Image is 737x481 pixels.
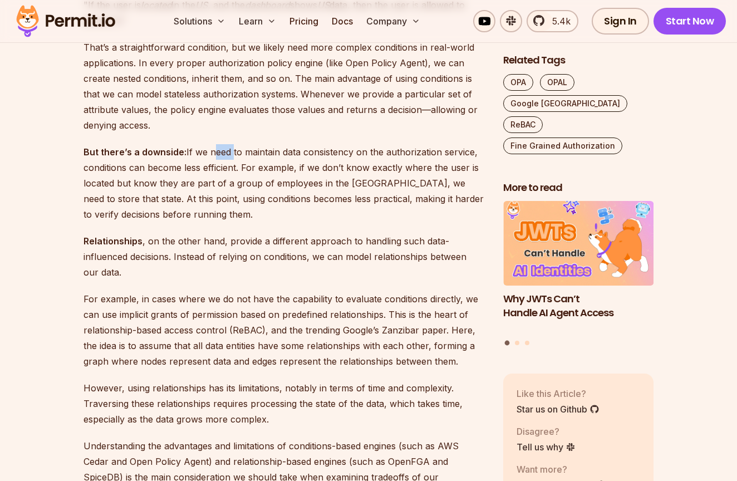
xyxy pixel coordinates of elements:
[503,53,654,67] h2: Related Tags
[83,40,485,133] p: That’s a straightforward condition, but we likely need more complex conditions in real-world appl...
[592,8,649,35] a: Sign In
[503,292,654,320] h3: Why JWTs Can’t Handle AI Agent Access
[503,202,654,347] div: Posts
[540,74,574,91] a: OPAL
[83,235,143,247] strong: Relationships
[503,202,654,334] li: 1 of 3
[327,10,357,32] a: Docs
[654,8,726,35] a: Start Now
[525,341,529,345] button: Go to slide 3
[517,387,600,400] p: Like this Article?
[517,440,576,454] a: Tell us why
[503,202,654,286] img: Why JWTs Can’t Handle AI Agent Access
[517,403,600,416] a: Star us on Github
[505,341,510,346] button: Go to slide 1
[11,2,120,40] img: Permit logo
[517,425,576,438] p: Disagree?
[169,10,230,32] button: Solutions
[285,10,323,32] a: Pricing
[503,202,654,334] a: Why JWTs Can’t Handle AI Agent AccessWhy JWTs Can’t Handle AI Agent Access
[83,146,186,158] strong: But there’s a downside:
[503,181,654,195] h2: More to read
[83,291,485,369] p: For example, in cases where we do not have the capability to evaluate conditions directly, we can...
[83,380,485,427] p: However, using relationships has its limitations, notably in terms of time and complexity. Traver...
[517,463,603,476] p: Want more?
[515,341,519,345] button: Go to slide 2
[503,116,543,133] a: ReBAC
[362,10,425,32] button: Company
[83,233,485,280] p: , on the other hand, provide a different approach to handling such data-influenced decisions. Ins...
[503,138,622,154] a: Fine Grained Authorization
[83,144,485,222] p: If we need to maintain data consistency on the authorization service, conditions can become less ...
[546,14,571,28] span: 5.4k
[234,10,281,32] button: Learn
[503,74,533,91] a: OPA
[503,95,627,112] a: Google [GEOGRAPHIC_DATA]
[527,10,578,32] a: 5.4k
